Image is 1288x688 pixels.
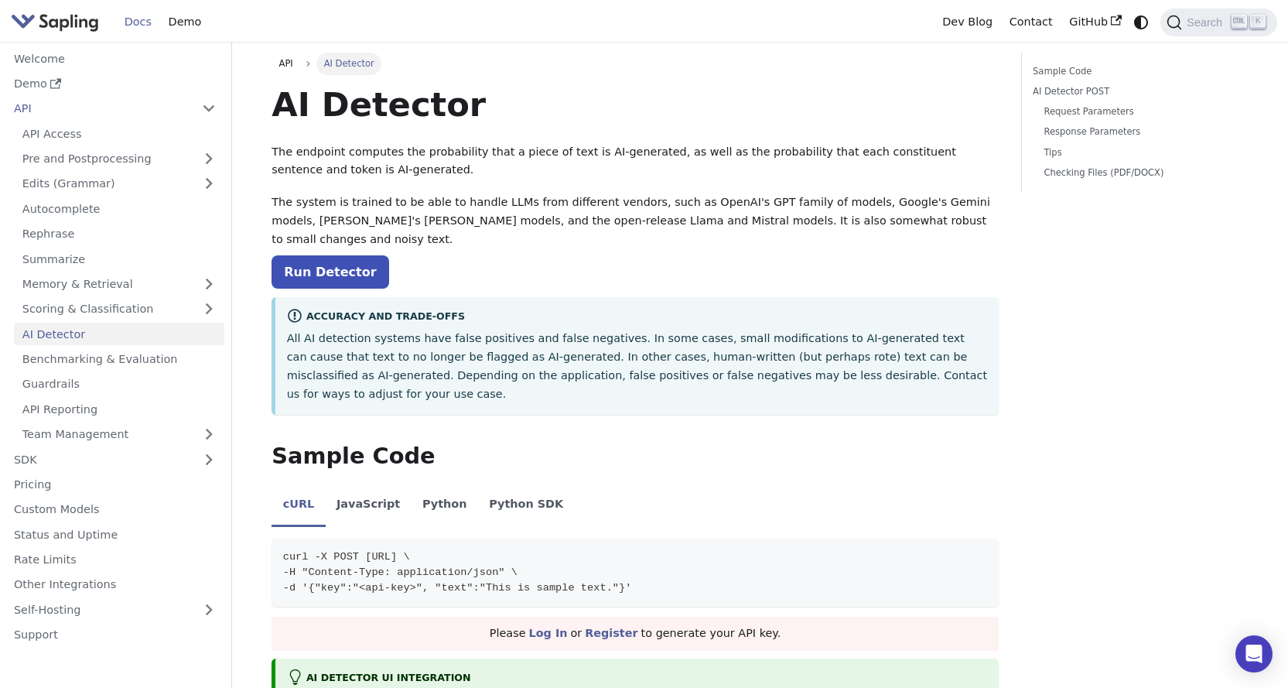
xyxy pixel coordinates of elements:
a: Scoring & Classification [14,298,224,320]
a: GitHub [1061,10,1129,34]
a: Welcome [5,47,224,70]
a: Tips [1044,145,1237,160]
a: Autocomplete [14,197,224,220]
a: Request Parameters [1044,104,1237,119]
a: API [272,53,300,74]
li: Python [412,484,478,528]
a: Rephrase [14,223,224,245]
a: Sapling.ai [11,11,104,33]
a: Contact [1001,10,1061,34]
li: JavaScript [326,484,412,528]
button: Switch between dark and light mode (currently system mode) [1130,11,1153,33]
button: Search (Ctrl+K) [1160,9,1276,36]
a: AI Detector POST [1033,84,1242,99]
nav: Breadcrumbs [272,53,999,74]
li: cURL [272,484,325,528]
a: Guardrails [14,373,224,395]
span: AI Detector [316,53,381,74]
p: The system is trained to be able to handle LLMs from different vendors, such as OpenAI's GPT fami... [272,193,999,248]
a: Status and Uptime [5,523,224,546]
a: Checking Files (PDF/DOCX) [1044,166,1237,180]
span: -H "Content-Type: application/json" \ [283,566,518,578]
a: API Access [14,122,224,145]
a: Log In [529,627,568,639]
div: AI Detector UI integration [287,669,988,688]
a: Run Detector [272,255,388,289]
a: Pre and Postprocessing [14,148,224,170]
a: Demo [5,73,224,95]
a: Dev Blog [934,10,1000,34]
a: Benchmarking & Evaluation [14,348,224,371]
a: Edits (Grammar) [14,173,224,195]
a: Self-Hosting [5,598,224,621]
a: Sample Code [1033,64,1242,79]
div: Accuracy and Trade-offs [287,308,988,327]
div: Open Intercom Messenger [1235,635,1273,673]
h1: AI Detector [272,84,999,125]
p: The endpoint computes the probability that a piece of text is AI-generated, as well as the probab... [272,143,999,180]
a: Memory & Retrieval [14,273,224,296]
a: API Reporting [14,398,224,420]
img: Sapling.ai [11,11,99,33]
a: Team Management [14,423,224,446]
a: SDK [5,448,193,471]
a: Response Parameters [1044,125,1237,139]
a: Support [5,624,224,646]
span: API [279,58,293,69]
span: -d '{"key":"<api-key>", "text":"This is sample text."}' [283,582,632,594]
li: Python SDK [478,484,575,528]
kbd: K [1250,15,1266,29]
a: AI Detector [14,323,224,345]
div: Please or to generate your API key. [272,617,999,651]
a: Custom Models [5,498,224,521]
button: Collapse sidebar category 'API' [193,98,224,120]
a: Docs [116,10,160,34]
a: Demo [160,10,210,34]
a: Pricing [5,474,224,496]
h2: Sample Code [272,443,999,471]
span: Search [1182,16,1232,29]
button: Expand sidebar category 'SDK' [193,448,224,471]
a: Register [585,627,637,639]
a: Summarize [14,248,224,270]
a: Other Integrations [5,573,224,596]
span: curl -X POST [URL] \ [283,551,410,563]
p: All AI detection systems have false positives and false negatives. In some cases, small modificat... [287,330,988,403]
a: API [5,98,193,120]
a: Rate Limits [5,549,224,571]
